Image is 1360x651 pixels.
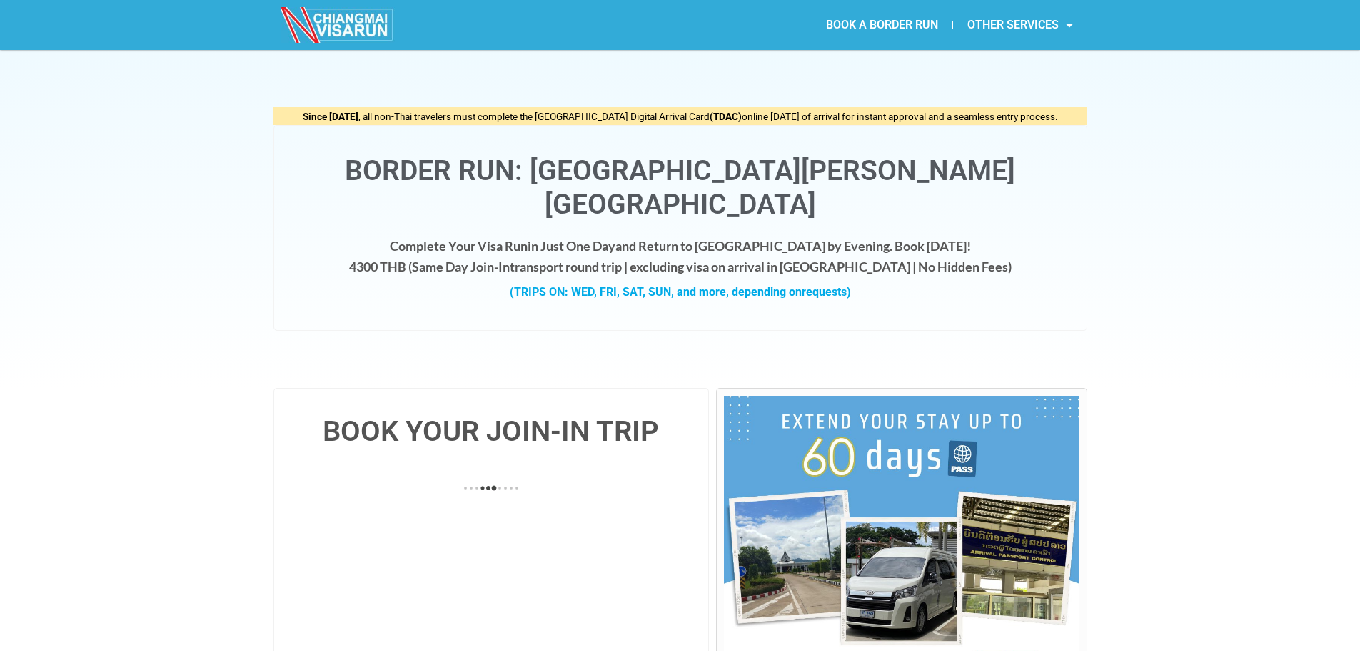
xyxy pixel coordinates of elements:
strong: Same Day Join-In [412,259,510,274]
strong: (TDAC) [710,111,742,122]
span: requests) [802,285,851,299]
a: BOOK A BORDER RUN [812,9,952,41]
span: in Just One Day [528,238,615,254]
nav: Menu [680,9,1087,41]
h4: BOOK YOUR JOIN-IN TRIP [288,417,695,446]
strong: (TRIPS ON: WED, FRI, SAT, SUN, and more, depending on [510,285,851,299]
strong: Since [DATE] [303,111,358,122]
h1: Border Run: [GEOGRAPHIC_DATA][PERSON_NAME][GEOGRAPHIC_DATA] [288,154,1072,222]
h4: Complete Your Visa Run and Return to [GEOGRAPHIC_DATA] by Evening. Book [DATE]! 4300 THB ( transp... [288,236,1072,277]
span: , all non-Thai travelers must complete the [GEOGRAPHIC_DATA] Digital Arrival Card online [DATE] o... [303,111,1058,122]
a: OTHER SERVICES [953,9,1087,41]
